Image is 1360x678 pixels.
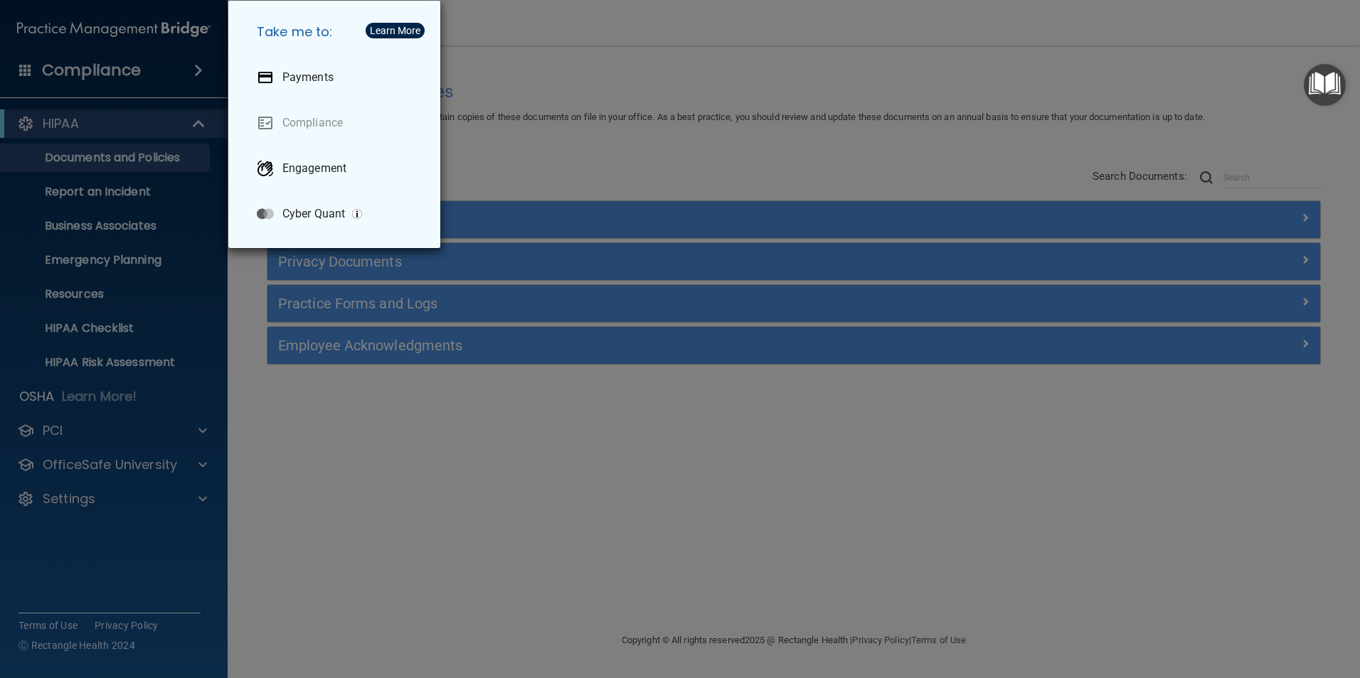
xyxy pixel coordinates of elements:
div: Learn More [370,26,420,36]
a: Payments [245,58,429,97]
p: Payments [282,70,334,85]
button: Learn More [366,23,425,38]
a: Cyber Quant [245,194,429,234]
a: Compliance [245,103,429,143]
a: Engagement [245,149,429,188]
p: Cyber Quant [282,207,345,221]
button: Open Resource Center [1304,64,1346,106]
h5: Take me to: [245,12,429,52]
p: Engagement [282,161,346,176]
